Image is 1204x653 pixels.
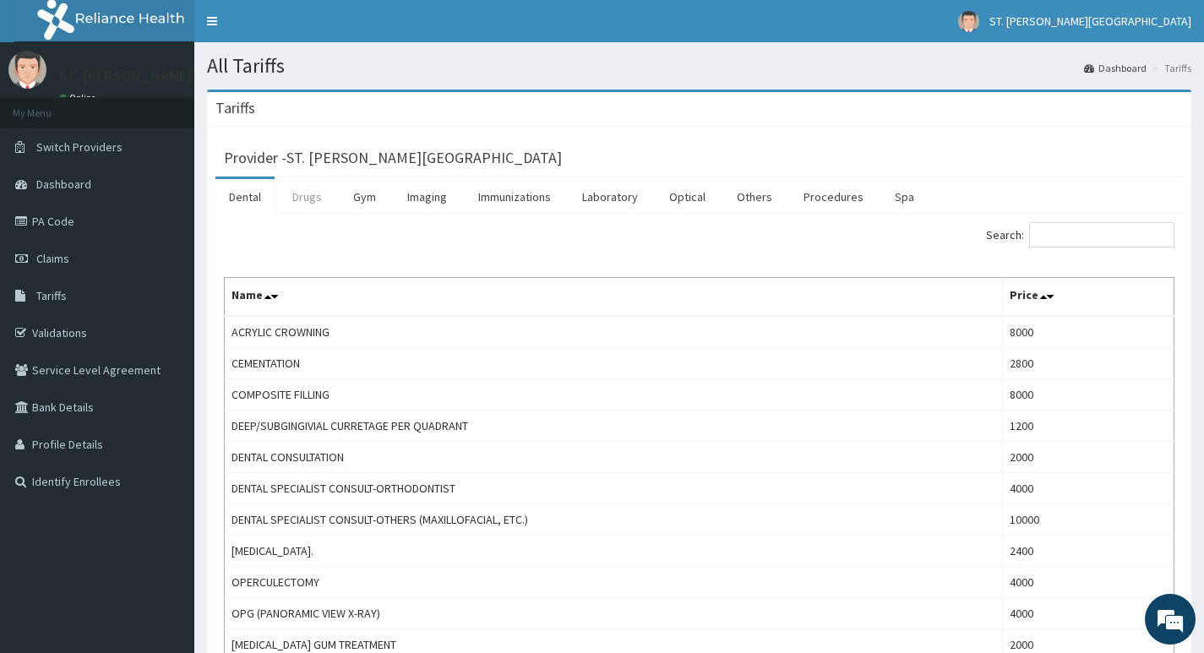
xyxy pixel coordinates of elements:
td: OPG (PANORAMIC VIEW X-RAY) [225,598,1003,629]
td: DENTAL SPECIALIST CONSULT-ORTHODONTIST [225,473,1003,504]
a: Dashboard [1084,61,1147,75]
td: 2000 [1003,442,1174,473]
h3: Tariffs [215,101,255,116]
td: CEMENTATION [225,348,1003,379]
td: DEEP/SUBGINGIVIAL CURRETAGE PER QUADRANT [225,411,1003,442]
td: DENTAL SPECIALIST CONSULT-OTHERS (MAXILLOFACIAL, ETC.) [225,504,1003,536]
td: 8000 [1003,316,1174,348]
td: 10000 [1003,504,1174,536]
a: Imaging [394,179,460,215]
a: Laboratory [569,179,651,215]
th: Price [1003,278,1174,317]
td: OPERCULECTOMY [225,567,1003,598]
td: COMPOSITE FILLING [225,379,1003,411]
td: ACRYLIC CROWNING [225,316,1003,348]
td: 2400 [1003,536,1174,567]
label: Search: [986,222,1174,248]
th: Name [225,278,1003,317]
td: 4000 [1003,473,1174,504]
td: DENTAL CONSULTATION [225,442,1003,473]
span: Claims [36,251,69,266]
a: Online [59,92,100,104]
span: Dashboard [36,177,91,192]
a: Spa [881,179,928,215]
li: Tariffs [1148,61,1191,75]
td: 8000 [1003,379,1174,411]
span: ST. [PERSON_NAME][GEOGRAPHIC_DATA] [989,14,1191,29]
img: User Image [8,51,46,89]
input: Search: [1029,222,1174,248]
span: Switch Providers [36,139,123,155]
span: Tariffs [36,288,67,303]
td: 1200 [1003,411,1174,442]
td: 4000 [1003,598,1174,629]
a: Optical [656,179,719,215]
td: 4000 [1003,567,1174,598]
p: ST. [PERSON_NAME][GEOGRAPHIC_DATA] [59,68,332,84]
a: Immunizations [465,179,564,215]
a: Procedures [790,179,877,215]
td: [MEDICAL_DATA]. [225,536,1003,567]
h1: All Tariffs [207,55,1191,77]
a: Dental [215,179,275,215]
h3: Provider - ST. [PERSON_NAME][GEOGRAPHIC_DATA] [224,150,562,166]
a: Gym [340,179,390,215]
a: Others [723,179,786,215]
td: 2800 [1003,348,1174,379]
a: Drugs [279,179,335,215]
img: User Image [958,11,979,32]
